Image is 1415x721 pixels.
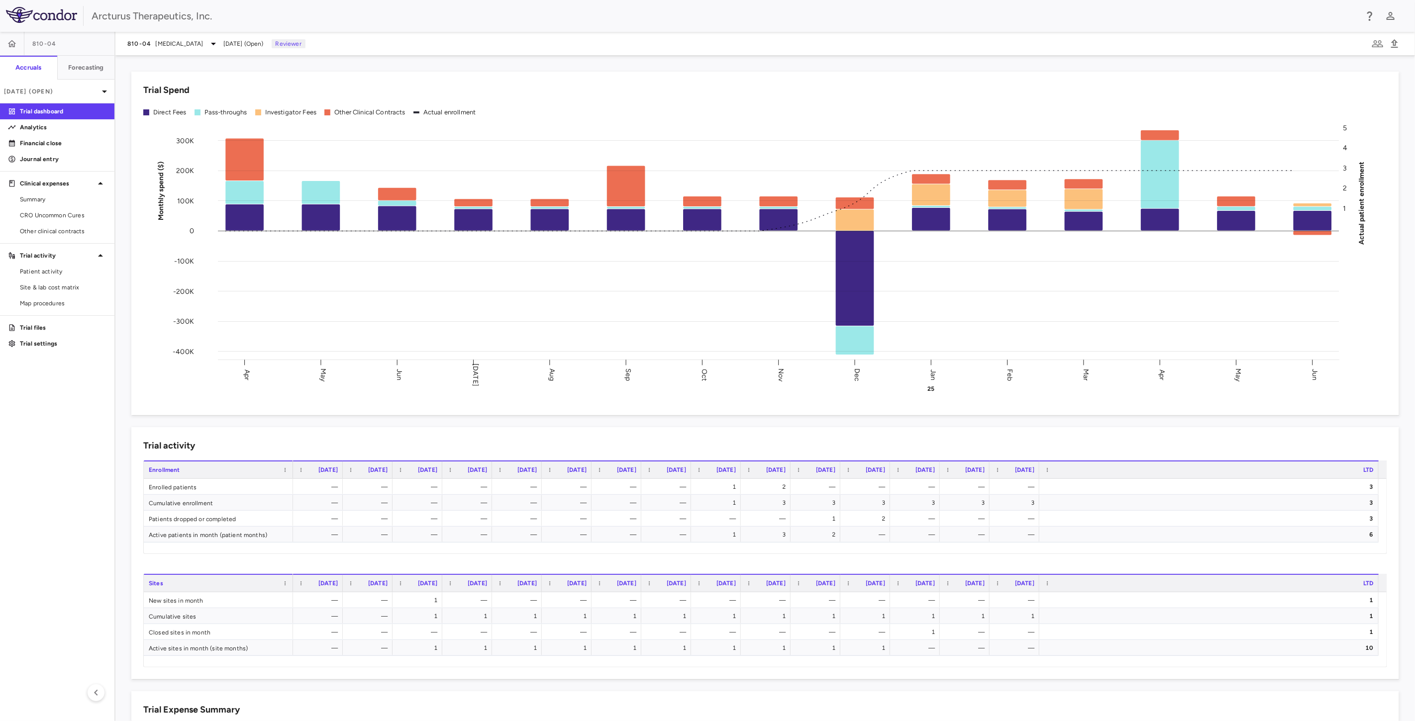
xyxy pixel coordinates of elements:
div: — [899,479,935,495]
div: — [302,640,338,656]
div: — [849,527,885,542]
span: [DATE] [716,466,736,473]
div: 1 [1048,592,1374,608]
div: 1 [1048,624,1374,640]
div: 3 [750,527,786,542]
div: — [352,624,388,640]
span: [DATE] [816,580,835,587]
div: 1 [501,640,537,656]
div: 1 [800,511,835,527]
div: — [302,624,338,640]
div: — [451,592,487,608]
div: — [650,592,686,608]
div: 10 [1048,640,1374,656]
div: — [402,624,437,640]
div: — [601,624,636,640]
span: [DATE] [667,580,686,587]
span: [DATE] (Open) [223,39,264,48]
text: May [319,368,327,381]
div: 2 [750,479,786,495]
span: [DATE] [617,580,636,587]
span: [DATE] [766,580,786,587]
div: 1 [650,640,686,656]
text: 25 [927,385,934,392]
div: — [650,527,686,542]
div: — [402,495,437,511]
div: 3 [1048,479,1374,495]
div: — [999,592,1034,608]
div: 1 [849,640,885,656]
div: — [451,527,487,542]
tspan: Monthly spend ($) [157,161,165,220]
text: Sep [624,368,632,381]
div: — [700,592,736,608]
div: — [302,592,338,608]
text: Jun [395,369,404,380]
span: [DATE] [816,466,835,473]
div: Patients dropped or completed [144,511,293,526]
div: — [302,479,338,495]
tspan: 5 [1343,124,1347,132]
text: Dec [853,368,861,381]
div: — [601,511,636,527]
text: Feb [1006,368,1014,380]
span: [DATE] [1015,466,1034,473]
p: Financial close [20,139,106,148]
tspan: 100K [177,197,194,205]
span: [DATE] [965,580,985,587]
span: [DATE] [318,466,338,473]
tspan: 200K [176,167,194,175]
div: 1 [700,527,736,542]
div: — [501,527,537,542]
div: 3 [899,495,935,511]
span: CRO Uncommon Cures [20,211,106,220]
div: — [999,640,1034,656]
img: logo-full-SnFGN8VE.png [6,7,77,23]
span: [DATE] [418,580,437,587]
div: — [999,527,1034,542]
div: — [899,527,935,542]
span: [DATE] [866,580,885,587]
div: — [402,479,437,495]
div: 1 [700,495,736,511]
text: Jan [929,369,938,380]
div: 1 [750,608,786,624]
div: — [451,495,487,511]
div: 1 [402,608,437,624]
span: Patient activity [20,267,106,276]
div: Active sites in month (site months) [144,640,293,655]
div: — [650,479,686,495]
div: — [352,527,388,542]
p: Reviewer [272,39,305,48]
div: 1 [1048,608,1374,624]
div: — [700,511,736,527]
div: 1 [899,624,935,640]
div: — [551,592,587,608]
div: — [800,624,835,640]
text: Oct [701,368,709,380]
div: — [949,640,985,656]
div: New sites in month [144,592,293,608]
div: 1 [800,608,835,624]
div: 1 [601,640,636,656]
div: — [352,592,388,608]
p: Analytics [20,123,106,132]
div: — [650,495,686,511]
text: Mar [1082,368,1090,380]
tspan: -400K [173,347,194,356]
div: — [302,608,338,624]
p: Clinical expenses [20,179,95,188]
div: — [501,511,537,527]
div: — [551,624,587,640]
div: — [800,592,835,608]
tspan: 1 [1343,204,1346,213]
div: Enrolled patients [144,479,293,494]
div: — [949,624,985,640]
div: — [501,592,537,608]
div: — [551,527,587,542]
span: [DATE] [965,466,985,473]
span: [DATE] [567,580,587,587]
div: 3 [750,495,786,511]
text: May [1234,368,1243,381]
h6: Trial Expense Summary [143,703,240,717]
